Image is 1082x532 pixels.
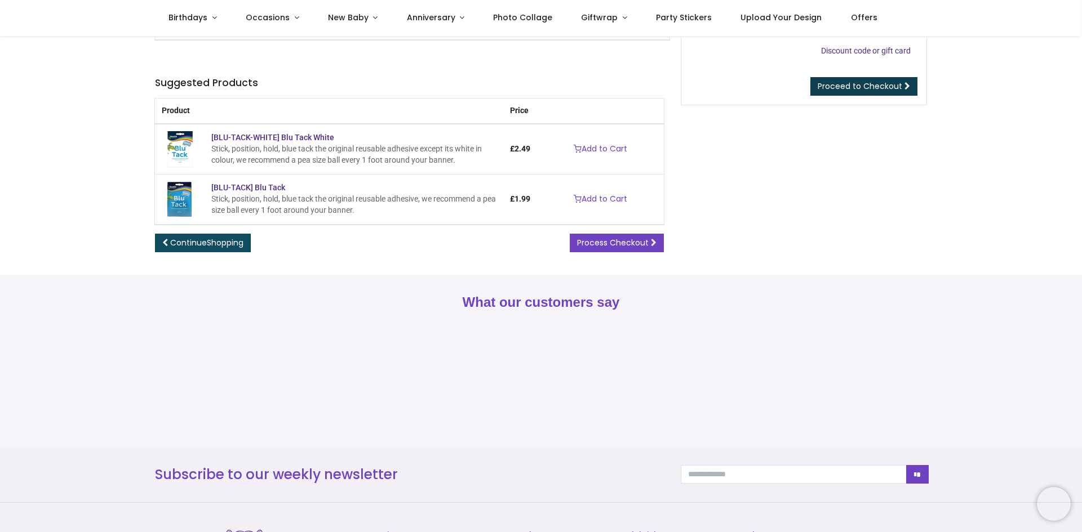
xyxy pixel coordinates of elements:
[168,12,207,23] span: Birthdays
[566,140,635,159] a: Add to Cart
[155,293,927,312] h2: What our customers say
[515,144,530,153] span: 2.49
[581,12,618,23] span: Giftwrap
[328,12,369,23] span: New Baby
[818,81,902,92] span: Proceed to Checkout
[503,99,537,124] th: Price
[207,237,243,248] span: Shopping
[155,234,251,253] a: ContinueShopping
[821,46,911,55] a: Discount code or gift card
[407,12,455,23] span: Anniversary
[493,12,552,23] span: Photo Collage
[155,99,503,124] th: Product
[515,194,530,203] span: 1.99
[162,144,198,153] a: [BLU-TACK-WHITE] Blu Tack White
[577,237,649,248] span: Process Checkout
[162,181,198,217] img: [BLU-TACK] Blu Tack
[656,12,712,23] span: Party Stickers
[246,12,290,23] span: Occasions
[211,133,334,142] a: [BLU-TACK-WHITE] Blu Tack White
[162,194,198,203] a: [BLU-TACK] Blu Tack
[510,194,530,203] span: £
[566,190,635,209] a: Add to Cart
[155,76,664,90] h5: Suggested Products
[162,131,198,167] img: [BLU-TACK-WHITE] Blu Tack White
[211,183,285,192] a: [BLU-TACK] Blu Tack
[851,12,877,23] span: Offers
[155,465,664,484] h3: Subscribe to our weekly newsletter
[510,144,530,153] span: £
[211,144,496,166] div: Stick, position, hold, blue tack the original reusable adhesive except its white in colour, we re...
[170,237,243,248] span: Continue
[1037,487,1071,521] iframe: Brevo live chat
[211,194,496,216] div: Stick, position, hold, blue tack the original reusable adhesive, we recommend a pea size ball eve...
[570,234,664,253] a: Process Checkout
[810,77,917,96] a: Proceed to Checkout
[740,12,822,23] span: Upload Your Design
